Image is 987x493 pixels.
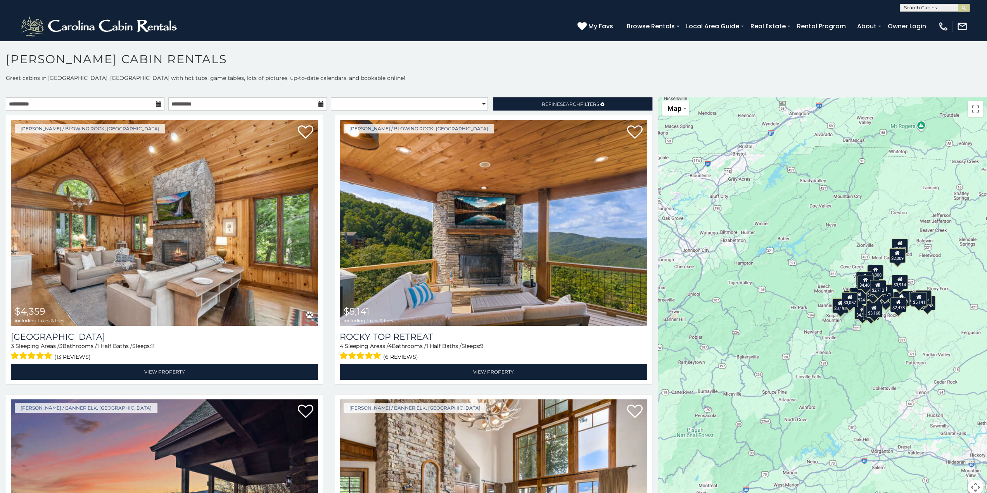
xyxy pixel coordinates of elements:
[623,19,679,33] a: Browse Rentals
[915,290,932,305] div: $3,174
[865,285,881,299] div: $2,819
[11,342,318,362] div: Sleeping Areas / Bathrooms / Sleeps:
[11,120,318,326] a: Chimney Island $4,359 including taxes & fees
[877,292,894,306] div: $2,565
[344,318,393,323] span: including taxes & fees
[97,343,132,349] span: 1 Half Baths /
[15,318,64,323] span: including taxes & fees
[344,403,486,413] a: [PERSON_NAME] / Banner Elk, [GEOGRAPHIC_DATA]
[340,343,343,349] span: 4
[426,343,462,349] span: 1 Half Baths /
[340,332,647,342] a: Rocky Top Retreat
[11,332,318,342] a: [GEOGRAPHIC_DATA]
[298,125,313,141] a: Add to favorites
[542,101,599,107] span: Refine Filters
[867,265,883,280] div: $3,800
[627,125,643,141] a: Add to favorites
[870,280,886,295] div: $2,712
[388,343,392,349] span: 4
[667,104,681,112] span: Map
[892,239,908,253] div: $2,170
[298,404,313,420] a: Add to favorites
[857,275,873,290] div: $4,404
[19,15,180,38] img: White-1-2.png
[15,306,45,317] span: $4,359
[682,19,743,33] a: Local Area Guide
[340,120,647,326] img: Rocky Top Retreat
[15,124,165,133] a: [PERSON_NAME] / Blowing Rock, [GEOGRAPHIC_DATA]
[11,343,14,349] span: 3
[662,101,689,116] button: Change map style
[340,120,647,326] a: Rocky Top Retreat $5,141 including taxes & fees
[11,364,318,380] a: View Property
[59,343,62,349] span: 3
[493,97,652,111] a: RefineSearchFilters
[11,332,318,342] h3: Chimney Island
[344,124,494,133] a: [PERSON_NAME] / Blowing Rock, [GEOGRAPHIC_DATA]
[151,343,155,349] span: 11
[832,298,848,313] div: $3,198
[863,305,879,320] div: $3,270
[340,342,647,362] div: Sleeping Areas / Bathrooms / Sleeps:
[938,21,949,32] img: phone-regular-white.png
[480,343,484,349] span: 9
[383,352,418,362] span: (6 reviews)
[853,19,880,33] a: About
[919,295,935,310] div: $3,198
[850,289,867,304] div: $2,924
[793,19,850,33] a: Rental Program
[54,352,91,362] span: (13 reviews)
[892,275,908,289] div: $3,914
[842,292,858,307] div: $3,057
[866,303,882,317] div: $3,168
[968,101,983,117] button: Toggle fullscreen view
[747,19,790,33] a: Real Estate
[854,305,871,320] div: $4,958
[893,291,909,306] div: $4,129
[577,21,615,31] a: My Favs
[890,298,906,312] div: $2,478
[856,272,872,286] div: $6,217
[560,101,580,107] span: Search
[911,292,927,306] div: $5,141
[877,284,893,299] div: $2,471
[15,403,157,413] a: [PERSON_NAME] / Banner Elk, [GEOGRAPHIC_DATA]
[11,120,318,326] img: Chimney Island
[889,248,905,263] div: $2,009
[884,19,930,33] a: Owner Login
[344,306,370,317] span: $5,141
[588,21,613,31] span: My Favs
[340,364,647,380] a: View Property
[897,290,913,305] div: $3,016
[957,21,968,32] img: mail-regular-white.png
[627,404,643,420] a: Add to favorites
